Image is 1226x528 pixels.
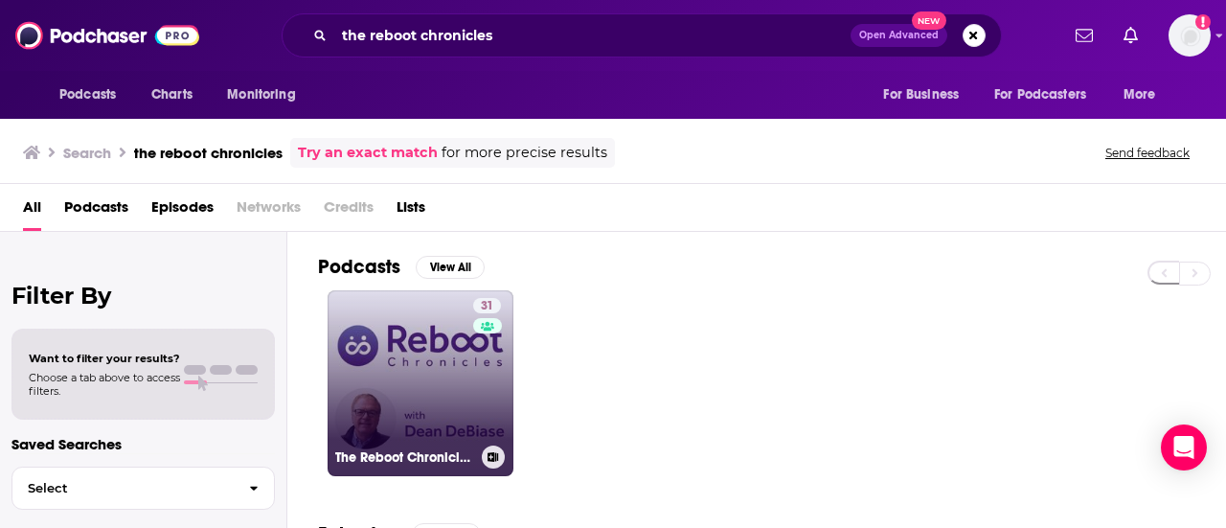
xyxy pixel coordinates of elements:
div: Search podcasts, credits, & more... [282,13,1002,57]
h3: Search [63,144,111,162]
a: Show notifications dropdown [1068,19,1101,52]
span: for more precise results [442,142,607,164]
span: Podcasts [59,81,116,108]
a: PodcastsView All [318,255,485,279]
button: open menu [1110,77,1180,113]
button: Select [11,467,275,510]
button: Open AdvancedNew [851,24,947,47]
span: 31 [481,297,493,316]
span: Choose a tab above to access filters. [29,371,180,398]
a: Charts [139,77,204,113]
span: Want to filter your results? [29,352,180,365]
button: open menu [982,77,1114,113]
a: 31 [473,298,501,313]
button: Show profile menu [1169,14,1211,57]
a: All [23,192,41,231]
span: Select [12,482,234,494]
img: User Profile [1169,14,1211,57]
button: open menu [46,77,141,113]
h3: The Reboot Chronicles with [PERSON_NAME] [335,449,474,466]
p: Saved Searches [11,435,275,453]
a: Lists [397,192,425,231]
span: For Podcasters [994,81,1086,108]
img: Podchaser - Follow, Share and Rate Podcasts [15,17,199,54]
button: open menu [214,77,320,113]
button: View All [416,256,485,279]
a: Show notifications dropdown [1116,19,1146,52]
span: For Business [883,81,959,108]
input: Search podcasts, credits, & more... [334,20,851,51]
span: Open Advanced [859,31,939,40]
a: Try an exact match [298,142,438,164]
svg: Add a profile image [1195,14,1211,30]
a: Episodes [151,192,214,231]
span: Charts [151,81,193,108]
h3: the reboot chronicles [134,144,283,162]
div: Open Intercom Messenger [1161,425,1207,471]
a: 31The Reboot Chronicles with [PERSON_NAME] [328,290,513,476]
a: Podcasts [64,192,128,231]
button: open menu [870,77,983,113]
span: New [912,11,946,30]
h2: Podcasts [318,255,400,279]
span: Networks [237,192,301,231]
span: Credits [324,192,374,231]
h2: Filter By [11,282,275,310]
span: Logged in as shannnon_white [1169,14,1211,57]
span: Monitoring [227,81,295,108]
button: Send feedback [1100,145,1195,161]
span: More [1124,81,1156,108]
